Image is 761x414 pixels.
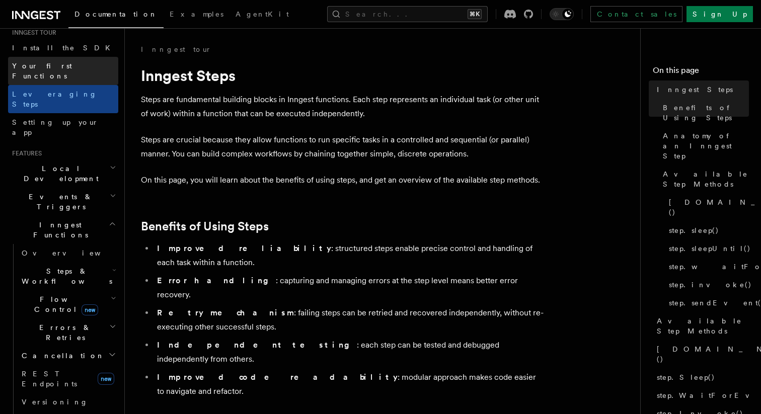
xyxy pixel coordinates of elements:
p: Steps are fundamental building blocks in Inngest functions. Each step represents an individual ta... [141,93,544,121]
strong: Independent testing [157,340,357,350]
a: Documentation [68,3,164,28]
span: step.Sleep() [657,372,715,382]
li: : modular approach makes code easier to navigate and refactor. [154,370,544,398]
span: Flow Control [18,294,111,314]
a: Install the SDK [8,39,118,57]
span: Errors & Retries [18,322,109,343]
a: Contact sales [590,6,682,22]
a: step.Sleep() [653,368,749,386]
span: Leveraging Steps [12,90,97,108]
span: Examples [170,10,223,18]
a: step.sleep() [665,221,749,239]
span: Your first Functions [12,62,72,80]
h1: Inngest Steps [141,66,544,85]
a: [DOMAIN_NAME]() [653,340,749,368]
button: Inngest Functions [8,216,118,244]
a: Examples [164,3,230,27]
a: Setting up your app [8,113,118,141]
a: Available Step Methods [653,312,749,340]
a: step.invoke() [665,276,749,294]
span: Available Step Methods [657,316,749,336]
button: Steps & Workflows [18,262,118,290]
span: Features [8,149,42,157]
a: Anatomy of an Inngest Step [659,127,749,165]
span: Install the SDK [12,44,116,52]
button: Cancellation [18,347,118,365]
strong: Improved reliability [157,243,331,253]
a: step.sendEvent() [665,294,749,312]
span: Setting up your app [12,118,99,136]
span: step.invoke() [669,280,752,290]
a: AgentKit [230,3,295,27]
a: Benefits of Using Steps [659,99,749,127]
h4: On this page [653,64,749,80]
p: Steps are crucial because they allow functions to run specific tasks in a controlled and sequenti... [141,133,544,161]
a: step.waitForEvent() [665,258,749,276]
span: Events & Triggers [8,192,110,212]
span: new [98,373,114,385]
strong: Error handling [157,276,276,285]
span: step.sleepUntil() [669,243,751,254]
button: Search...⌘K [327,6,488,22]
a: step.sleepUntil() [665,239,749,258]
a: Leveraging Steps [8,85,118,113]
a: REST Endpointsnew [18,365,118,393]
a: Your first Functions [8,57,118,85]
span: Anatomy of an Inngest Step [663,131,749,161]
span: Versioning [22,398,88,406]
a: step.WaitForEvent() [653,386,749,404]
a: Versioning [18,393,118,411]
span: Inngest tour [8,29,56,37]
button: Errors & Retries [18,318,118,347]
span: Documentation [74,10,158,18]
strong: Improved code readability [157,372,398,382]
a: Inngest Steps [653,80,749,99]
span: new [82,304,98,315]
span: Local Development [8,163,110,184]
p: On this page, you will learn about the benefits of using steps, and get an overview of the availa... [141,173,544,187]
span: Available Step Methods [663,169,749,189]
span: Inngest Functions [8,220,109,240]
span: AgentKit [236,10,289,18]
li: : capturing and managing errors at the step level means better error recovery. [154,274,544,302]
a: Inngest tour [141,44,211,54]
a: Available Step Methods [659,165,749,193]
span: Cancellation [18,351,105,361]
li: : failing steps can be retried and recovered independently, without re-executing other successful... [154,306,544,334]
span: step.sleep() [669,225,719,235]
span: Inngest Steps [657,85,733,95]
button: Flow Controlnew [18,290,118,318]
button: Events & Triggers [8,188,118,216]
a: [DOMAIN_NAME]() [665,193,749,221]
span: Benefits of Using Steps [663,103,749,123]
button: Toggle dark mode [550,8,574,20]
strong: Retry mechanism [157,308,294,317]
kbd: ⌘K [468,9,482,19]
span: Overview [22,249,125,257]
span: REST Endpoints [22,370,77,388]
a: Sign Up [687,6,753,22]
a: Overview [18,244,118,262]
span: Steps & Workflows [18,266,112,286]
li: : each step can be tested and debugged independently from others. [154,338,544,366]
button: Local Development [8,159,118,188]
a: Benefits of Using Steps [141,219,269,233]
li: : structured steps enable precise control and handling of each task within a function. [154,241,544,270]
